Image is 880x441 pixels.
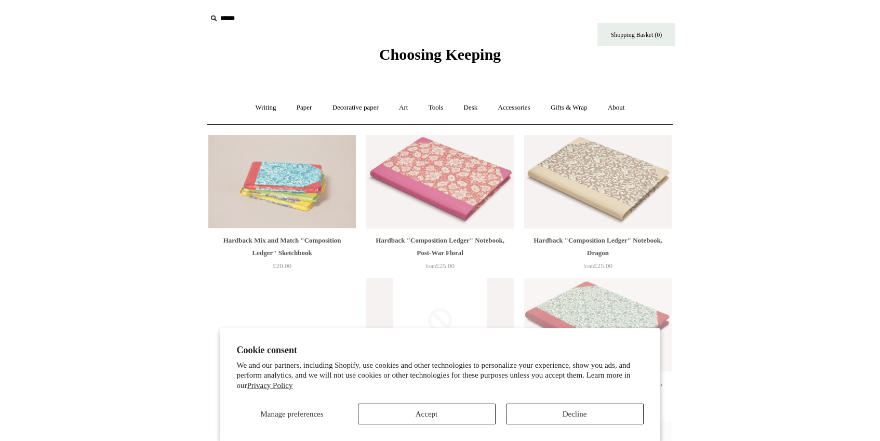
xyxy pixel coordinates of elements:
a: Accessories [489,94,540,122]
img: no-image-2048-a2addb12_grande.gif [366,278,514,371]
a: Hardback "Composition Ledger" Notebook, Baroque Hardback "Composition Ledger" Notebook, Baroque [524,278,672,371]
span: from [583,263,594,269]
a: Hardback "Composition Ledger" Notebook, Post-War Floral Hardback "Composition Ledger" Notebook, P... [366,135,514,229]
span: £20.00 [273,262,291,270]
img: Hardback "Composition Ledger" Notebook, Baroque [524,278,672,371]
div: Hardback "Composition Ledger" Notebook, Dragon [527,234,669,259]
span: from [425,263,436,269]
a: Art [390,94,417,122]
div: Hardback Mix and Match "Composition Ledger" Sketchbook [211,234,353,259]
a: Desk [455,94,487,122]
span: £25.00 [425,262,455,270]
img: Hardback "Composition Ledger" Notebook, Dragon [524,135,672,229]
a: Choosing Keeping [379,54,501,61]
button: Decline [506,404,644,424]
img: Hardback Mix and Match "Composition Ledger" Sketchbook [208,135,356,229]
a: Hardback "Composition Ledger" Notebook, Dragon Hardback "Composition Ledger" Notebook, Dragon [524,135,672,229]
a: Paper [287,94,322,122]
a: Writing [246,94,286,122]
a: Tools [419,94,453,122]
a: Privacy Policy [247,381,293,390]
a: Hardback "Composition Ledger" Notebook, Dragon from£25.00 [524,234,672,277]
img: Hardback "Composition Ledger" Notebook, Post-War Floral [366,135,514,229]
a: Gifts & Wrap [541,94,597,122]
a: Decorative paper [323,94,388,122]
a: Hardback Mix and Match "Composition Ledger" Sketchbook Hardback Mix and Match "Composition Ledger... [208,135,356,229]
a: Hardback "Composition Ledger" Notebook, Post-War Floral from£25.00 [366,234,514,277]
h2: Cookie consent [237,345,644,356]
div: Hardback "Composition Ledger" Notebook, Post-War Floral [369,234,511,259]
p: We and our partners, including Shopify, use cookies and other technologies to personalize your ex... [237,360,644,391]
a: Hardback Mix and Match "Composition Ledger" Sketchbook £20.00 [208,234,356,277]
button: Accept [358,404,496,424]
button: Manage preferences [237,404,348,424]
span: Choosing Keeping [379,46,501,63]
a: About [598,94,634,122]
span: £25.00 [583,262,612,270]
span: Manage preferences [260,410,323,418]
a: Shopping Basket (0) [597,23,675,46]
